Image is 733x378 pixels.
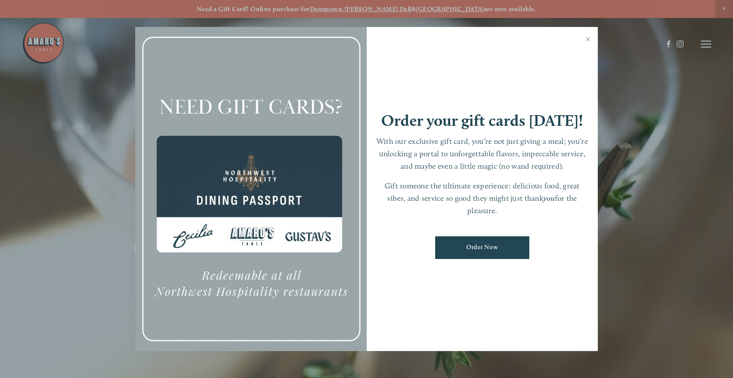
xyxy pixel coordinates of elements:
h1: Order your gift cards [DATE]! [381,113,583,128]
p: With our exclusive gift card, you’re not just giving a meal; you’re unlocking a portal to unforge... [375,135,590,172]
a: Close [580,28,596,52]
em: you [543,193,555,202]
a: Order Now [435,236,529,259]
p: Gift someone the ultimate experience: delicious food, great vibes, and service so good they might... [375,180,590,217]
